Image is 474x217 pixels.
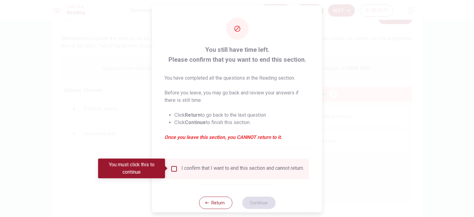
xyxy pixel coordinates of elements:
li: Click to finish this section. [174,119,310,126]
button: Continue [242,196,275,209]
em: Once you leave this section, you CANNOT return to it. [164,133,310,141]
strong: Continue [185,119,206,125]
span: You must click this to continue [170,165,178,172]
p: Before you leave, you may go back and review your answers if there is still time. [164,89,310,104]
strong: Return [185,112,201,118]
div: I confirm that I want to end this section and cannot return. [181,165,304,172]
li: Click to go back to the last question [174,111,310,119]
span: You still have time left. Please confirm that you want to end this section. [164,44,310,64]
p: You have completed all the questions in the Reading section. [164,74,310,81]
button: Return [199,196,232,209]
div: You must click this to continue [98,159,165,178]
